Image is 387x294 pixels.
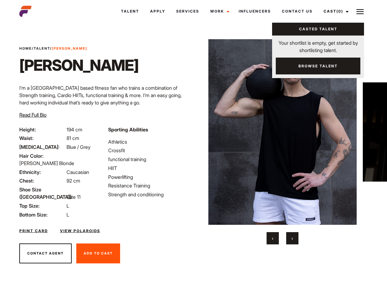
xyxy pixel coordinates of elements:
[108,147,190,154] li: Crossfit
[291,235,293,241] span: Next
[356,8,364,15] img: Burger icon
[52,46,87,51] strong: [PERSON_NAME]
[336,9,343,13] span: (0)
[108,138,190,145] li: Athletics
[66,178,80,184] span: 92 cm
[108,156,190,163] li: functional training
[19,112,47,118] span: Read Full Bio
[276,58,360,74] a: Browse Talent
[19,143,65,151] span: [MEDICAL_DATA]:
[108,126,148,133] strong: Sporting Abilities
[19,152,65,160] span: Hair Color:
[66,194,81,200] span: Size 11
[19,202,65,209] span: Top Size:
[108,173,190,181] li: Powerlifting
[171,3,205,20] a: Services
[66,135,79,141] span: 81 cm
[19,160,74,166] span: [PERSON_NAME] Blonde
[272,23,364,36] a: Casted Talent
[19,211,65,218] span: Bottom Size:
[205,3,233,20] a: Work
[19,56,138,74] h1: [PERSON_NAME]
[66,169,89,175] span: Caucasian
[19,177,65,184] span: Chest:
[66,203,69,209] span: L
[116,3,145,20] a: Talent
[19,228,48,234] a: Print Card
[272,235,273,241] span: Previous
[66,126,82,133] span: 194 cm
[276,3,318,20] a: Contact Us
[66,144,90,150] span: Blue / Grey
[76,243,120,264] button: Add To Cast
[19,5,32,17] img: cropped-aefm-brand-fav-22-square.png
[19,126,65,133] span: Height:
[318,3,352,20] a: Cast(0)
[19,46,32,51] a: Home
[60,228,100,234] a: View Polaroids
[19,84,190,106] p: I’m a [GEOGRAPHIC_DATA] based fitness fan who trains a combination of Strength training, Cardio H...
[19,243,72,264] button: Contact Agent
[108,182,190,189] li: Resistance Training
[108,164,190,172] li: HIIT
[19,46,87,51] span: / /
[19,111,47,119] button: Read Full Bio
[233,3,276,20] a: Influencers
[34,46,50,51] a: Talent
[19,186,65,201] span: Shoe Size ([GEOGRAPHIC_DATA]):
[19,168,65,176] span: Ethnicity:
[108,191,190,198] li: Strength and conditioning
[66,212,69,218] span: L
[145,3,171,20] a: Apply
[272,36,364,54] p: Your shortlist is empty, get started by shortlisting talent.
[19,134,65,142] span: Waist:
[84,251,113,255] span: Add To Cast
